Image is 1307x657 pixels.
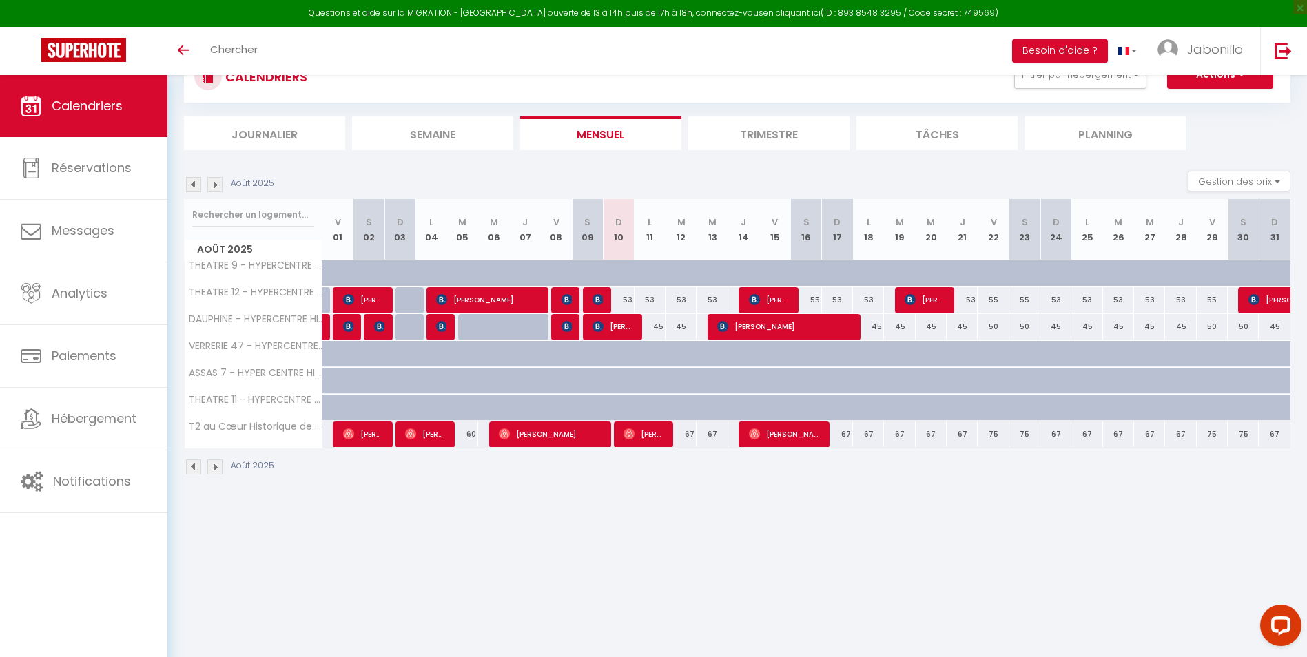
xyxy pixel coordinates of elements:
abbr: S [584,216,590,229]
abbr: V [772,216,778,229]
span: THEATRE 9 - HYPERCENTRE HISTORIQUE DE [GEOGRAPHIC_DATA] [187,260,325,271]
button: Besoin d'aide ? [1012,39,1108,63]
abbr: D [1053,216,1060,229]
abbr: M [490,216,498,229]
span: [PERSON_NAME] [717,313,852,340]
abbr: M [1114,216,1122,229]
span: [PERSON_NAME] [436,313,446,340]
span: Chercher [210,42,258,56]
span: Notifications [53,472,131,490]
li: Semaine [352,116,513,150]
th: 02 [353,199,384,260]
abbr: J [960,216,965,229]
span: Paiements [52,347,116,364]
li: Mensuel [520,116,681,150]
th: 16 [790,199,821,260]
div: 67 [853,421,884,447]
span: [PERSON_NAME] [749,421,821,447]
div: 67 [884,421,915,447]
span: [PERSON_NAME] [562,286,572,313]
div: 53 [1071,287,1102,313]
th: 29 [1197,199,1228,260]
abbr: S [1240,216,1246,229]
div: 53 [947,287,978,313]
div: 45 [1103,314,1134,340]
span: Hébergement [52,410,136,427]
div: 67 [822,421,853,447]
span: Hans ten [PERSON_NAME] [374,313,384,340]
div: 67 [947,421,978,447]
abbr: M [458,216,466,229]
th: 11 [635,199,666,260]
div: 67 [1040,421,1071,447]
div: 67 [1103,421,1134,447]
th: 31 [1259,199,1290,260]
div: 50 [978,314,1009,340]
div: 53 [666,287,697,313]
div: 45 [1040,314,1071,340]
div: 53 [635,287,666,313]
th: 21 [947,199,978,260]
th: 26 [1103,199,1134,260]
div: 45 [947,314,978,340]
th: 24 [1040,199,1071,260]
th: 23 [1009,199,1040,260]
span: Calendriers [52,97,123,114]
div: 53 [1134,287,1165,313]
span: DAUPHINE - HYPERCENTRE HISTORIQUE DE [GEOGRAPHIC_DATA] [187,314,325,324]
img: ... [1157,39,1178,60]
div: 45 [635,314,666,340]
th: 10 [603,199,634,260]
input: Rechercher un logement... [192,202,314,227]
p: Août 2025 [231,177,274,190]
th: 17 [822,199,853,260]
abbr: S [1022,216,1028,229]
span: ASSAS 7 - HYPER CENTRE HISTORIQUE DE [GEOGRAPHIC_DATA] [187,368,325,378]
h3: CALENDRIERS [222,61,307,92]
th: 08 [541,199,572,260]
span: [PERSON_NAME] [405,421,446,447]
span: [PERSON_NAME] [624,421,665,447]
span: [PERSON_NAME] [343,313,353,340]
div: 45 [916,314,947,340]
span: [PERSON_NAME] [562,313,572,340]
abbr: V [335,216,341,229]
abbr: V [991,216,997,229]
span: Analytics [52,284,107,302]
span: [PERSON_NAME] [749,286,790,313]
div: 75 [978,421,1009,447]
abbr: J [522,216,528,229]
abbr: M [1146,216,1154,229]
span: VERRERIE 47 - HYPERCENTRE HISTORIQUE DE [GEOGRAPHIC_DATA] [187,341,325,351]
div: 55 [1009,287,1040,313]
th: 22 [978,199,1009,260]
div: 45 [884,314,915,340]
div: 55 [1197,287,1228,313]
span: [PERSON_NAME] [905,286,946,313]
button: Gestion des prix [1188,171,1290,191]
a: en cliquant ici [763,7,821,19]
div: 67 [1259,421,1290,447]
div: 50 [1009,314,1040,340]
div: 67 [666,421,697,447]
div: 55 [978,287,1009,313]
div: 50 [1228,314,1259,340]
th: 15 [759,199,790,260]
th: 05 [447,199,478,260]
span: [PERSON_NAME] [593,286,603,313]
a: Chercher [200,27,268,75]
abbr: V [553,216,559,229]
span: T2 au Cœur Historique de [GEOGRAPHIC_DATA] avec Clim & SmartTV [187,421,325,432]
div: 67 [1134,421,1165,447]
span: [PERSON_NAME] [436,286,539,313]
th: 20 [916,199,947,260]
abbr: M [708,216,717,229]
img: Super Booking [41,38,126,62]
span: Réservations [52,159,132,176]
span: [PERSON_NAME] [593,313,634,340]
div: 53 [603,287,634,313]
span: THEATRE 11 - HYPERCENTRE DE [GEOGRAPHIC_DATA] [187,395,325,405]
iframe: LiveChat chat widget [1249,599,1307,657]
th: 07 [509,199,540,260]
